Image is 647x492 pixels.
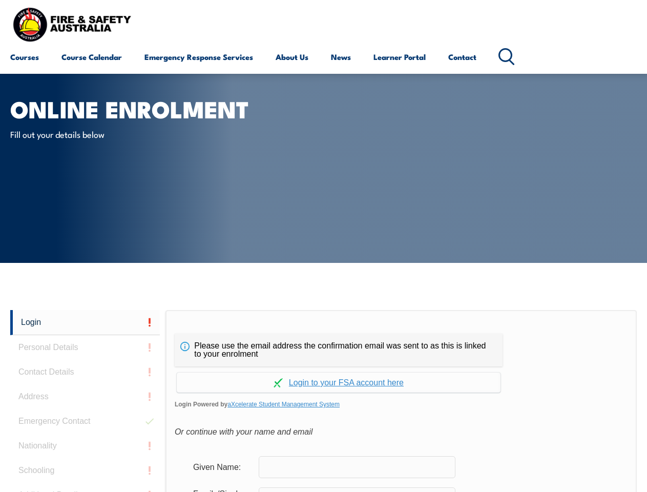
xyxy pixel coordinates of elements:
a: Contact [448,45,476,69]
div: Given Name: [185,457,259,477]
img: Log in withaxcelerate [274,378,283,387]
a: aXcelerate Student Management System [227,401,340,408]
a: About Us [276,45,308,69]
div: Or continue with your name and email [175,424,628,440]
p: Fill out your details below [10,128,197,140]
a: Login [10,310,160,335]
a: Emergency Response Services [144,45,253,69]
a: Course Calendar [61,45,122,69]
h1: Online Enrolment [10,98,263,118]
span: Login Powered by [175,397,628,412]
a: Courses [10,45,39,69]
a: Learner Portal [373,45,426,69]
a: News [331,45,351,69]
div: Please use the email address the confirmation email was sent to as this is linked to your enrolment [175,334,503,366]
